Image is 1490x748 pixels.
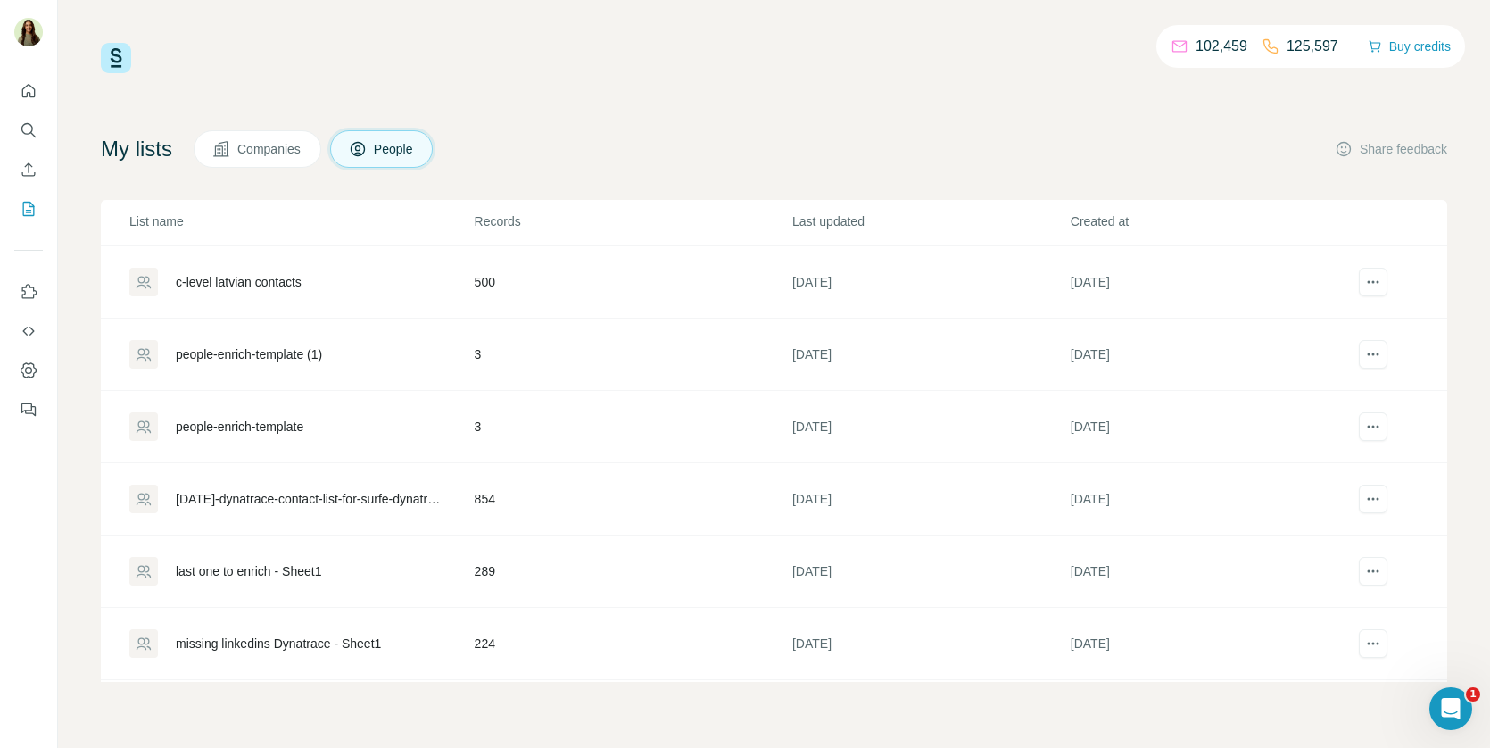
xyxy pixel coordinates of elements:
p: 102,459 [1196,36,1247,57]
button: Dashboard [14,354,43,386]
div: last one to enrich - Sheet1 [176,562,321,580]
div: [DATE]-dynatrace-contact-list-for-surfe-dynatrace - contact-list-for-surfe-dynatrace-contact-list... [176,490,444,508]
div: missing linkedins Dynatrace - Sheet1 [176,635,381,652]
td: [DATE] [791,319,1070,391]
td: 854 [474,463,791,536]
div: people-enrich-template (1) [176,345,322,363]
td: [DATE] [1070,536,1348,608]
div: c-level latvian contacts [176,273,302,291]
h4: My lists [101,135,172,163]
td: [DATE] [1070,463,1348,536]
td: [DATE] [791,391,1070,463]
p: 125,597 [1287,36,1338,57]
td: [DATE] [1070,319,1348,391]
button: actions [1359,629,1387,658]
img: Avatar [14,18,43,46]
td: [DATE] [1070,608,1348,680]
td: [DATE] [791,608,1070,680]
span: 1 [1466,687,1480,702]
iframe: Intercom live chat [1429,687,1472,730]
span: People [374,140,415,158]
td: [DATE] [1070,246,1348,319]
button: My lists [14,193,43,225]
td: 224 [474,608,791,680]
button: Use Surfe API [14,315,43,347]
button: Enrich CSV [14,154,43,186]
button: actions [1359,412,1387,441]
p: Records [475,212,791,230]
button: actions [1359,268,1387,296]
button: Feedback [14,394,43,426]
td: [DATE] [791,536,1070,608]
button: actions [1359,340,1387,369]
td: [DATE] [1070,391,1348,463]
button: Quick start [14,75,43,107]
p: List name [129,212,473,230]
button: Use Surfe on LinkedIn [14,276,43,308]
td: 500 [474,246,791,319]
p: Created at [1071,212,1347,230]
td: [DATE] [791,463,1070,536]
td: [DATE] [791,246,1070,319]
td: 289 [474,536,791,608]
div: people-enrich-template [176,418,303,436]
button: Search [14,114,43,146]
td: 3 [474,319,791,391]
button: actions [1359,557,1387,586]
button: actions [1359,485,1387,513]
img: Surfe Logo [101,43,131,73]
td: 3 [474,391,791,463]
p: Last updated [792,212,1069,230]
span: Companies [237,140,302,158]
button: Buy credits [1368,34,1451,59]
button: Share feedback [1335,140,1447,158]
